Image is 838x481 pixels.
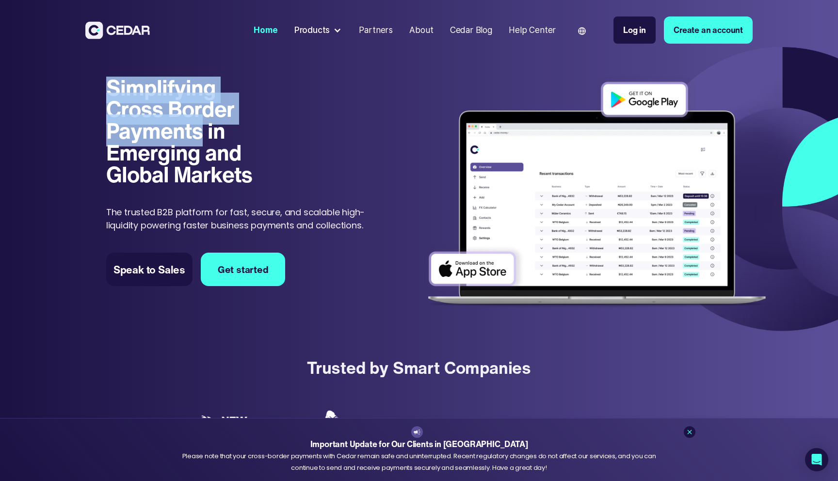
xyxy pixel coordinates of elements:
img: Adebisi Foods logo [321,410,394,440]
a: Home [250,19,282,41]
h1: Simplifying Cross Border Payments in Emerging and Global Markets [106,77,270,185]
img: New Marine logo [198,415,271,434]
img: world icon [578,27,586,35]
a: Help Center [505,19,560,41]
div: About [409,24,433,36]
a: About [405,19,437,41]
div: Products [290,20,346,41]
div: Home [254,24,277,36]
a: Log in [613,16,656,44]
a: Speak to Sales [106,253,193,286]
p: The trusted B2B platform for fast, secure, and scalable high-liquidity powering faster business p... [106,206,379,232]
div: Help Center [509,24,556,36]
div: Cedar Blog [450,24,492,36]
a: Create an account [664,16,753,44]
div: Partners [359,24,393,36]
div: Log in [623,24,646,36]
div: Products [294,24,330,36]
a: Get started [201,253,285,286]
a: Cedar Blog [446,19,496,41]
div: Open Intercom Messenger [805,448,828,471]
img: Dashboard of transactions [420,75,774,316]
a: Partners [355,19,397,41]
